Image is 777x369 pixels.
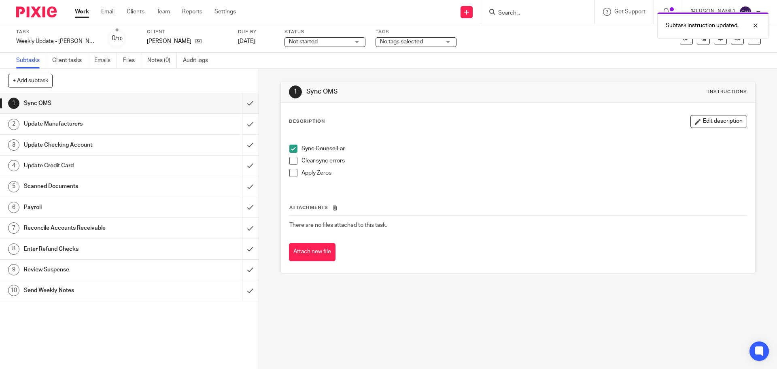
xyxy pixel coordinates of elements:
[306,87,535,96] h1: Sync OMS
[301,169,746,177] p: Apply Zeros
[24,243,164,255] h1: Enter Refund Checks
[8,243,19,255] div: 8
[666,21,739,30] p: Subtask instruction updated.
[101,8,115,16] a: Email
[8,119,19,130] div: 2
[16,29,97,35] label: Task
[24,97,164,109] h1: Sync OMS
[289,243,335,261] button: Attach new file
[214,8,236,16] a: Settings
[301,157,746,165] p: Clear sync errors
[127,8,144,16] a: Clients
[24,180,164,192] h1: Scanned Documents
[112,34,123,43] div: 0
[24,139,164,151] h1: Update Checking Account
[376,29,456,35] label: Tags
[8,285,19,296] div: 10
[8,222,19,234] div: 7
[739,6,752,19] img: svg%3E
[157,8,170,16] a: Team
[708,89,747,95] div: Instructions
[8,98,19,109] div: 1
[24,118,164,130] h1: Update Manufacturers
[289,205,328,210] span: Attachments
[123,53,141,68] a: Files
[8,74,53,87] button: + Add subtask
[147,29,228,35] label: Client
[238,29,274,35] label: Due by
[16,37,97,45] div: Weekly Update - Harry-Glaspie
[8,202,19,213] div: 6
[24,264,164,276] h1: Review Suspense
[289,118,325,125] p: Description
[289,85,302,98] div: 1
[8,264,19,275] div: 9
[147,37,191,45] p: [PERSON_NAME]
[16,53,46,68] a: Subtasks
[24,201,164,213] h1: Payroll
[238,38,255,44] span: [DATE]
[284,29,365,35] label: Status
[690,115,747,128] button: Edit description
[75,8,89,16] a: Work
[147,53,177,68] a: Notes (0)
[289,222,387,228] span: There are no files attached to this task.
[16,6,57,17] img: Pixie
[182,8,202,16] a: Reports
[52,53,88,68] a: Client tasks
[301,145,746,153] p: Sync CounselEar
[289,39,318,45] span: Not started
[183,53,214,68] a: Audit logs
[24,284,164,296] h1: Send Weekly Notes
[8,160,19,171] div: 4
[94,53,117,68] a: Emails
[24,222,164,234] h1: Reconcile Accounts Receivable
[380,39,423,45] span: No tags selected
[8,139,19,151] div: 3
[8,181,19,192] div: 5
[115,36,123,41] small: /10
[16,37,97,45] div: Weekly Update - [PERSON_NAME]
[24,160,164,172] h1: Update Credit Card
